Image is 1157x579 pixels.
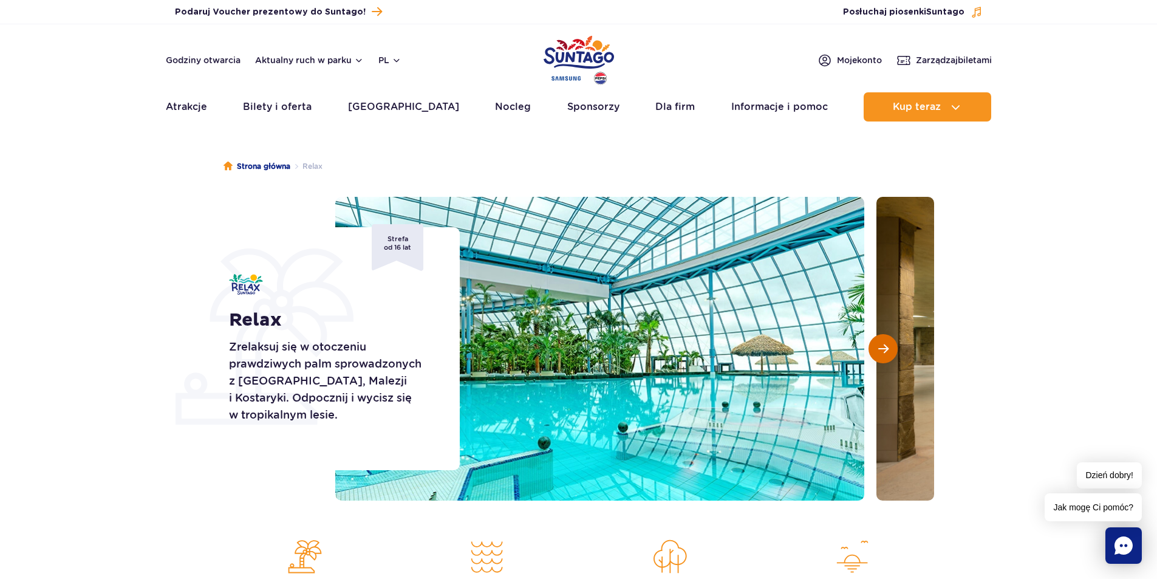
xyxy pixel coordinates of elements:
a: Godziny otwarcia [166,54,241,66]
a: Zarządzajbiletami [896,53,992,67]
span: Zarządzaj biletami [916,54,992,66]
a: Mojekonto [817,53,882,67]
span: Moje konto [837,54,882,66]
li: Relax [290,160,323,173]
h1: Relax [229,309,432,331]
a: Podaruj Voucher prezentowy do Suntago! [175,4,382,20]
button: Aktualny ruch w parku [255,55,364,65]
div: Chat [1105,527,1142,564]
a: Bilety i oferta [243,92,312,122]
span: Jak mogę Ci pomóc? [1045,493,1142,521]
button: pl [378,54,401,66]
button: Kup teraz [864,92,991,122]
a: Sponsorzy [567,92,619,122]
span: Podaruj Voucher prezentowy do Suntago! [175,6,366,18]
img: Relax [229,274,263,295]
a: [GEOGRAPHIC_DATA] [348,92,459,122]
button: Posłuchaj piosenkiSuntago [843,6,983,18]
span: Strefa od 16 lat [372,224,423,271]
a: Informacje i pomoc [731,92,828,122]
span: Kup teraz [893,101,941,112]
a: Atrakcje [166,92,207,122]
span: Posłuchaj piosenki [843,6,964,18]
a: Park of Poland [544,30,614,86]
a: Nocleg [495,92,531,122]
span: Dzień dobry! [1077,462,1142,488]
a: Strona główna [224,160,290,173]
p: Zrelaksuj się w otoczeniu prawdziwych palm sprowadzonych z [GEOGRAPHIC_DATA], Malezji i Kostaryki... [229,338,432,423]
button: Następny slajd [869,334,898,363]
a: Dla firm [655,92,695,122]
span: Suntago [926,8,964,16]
